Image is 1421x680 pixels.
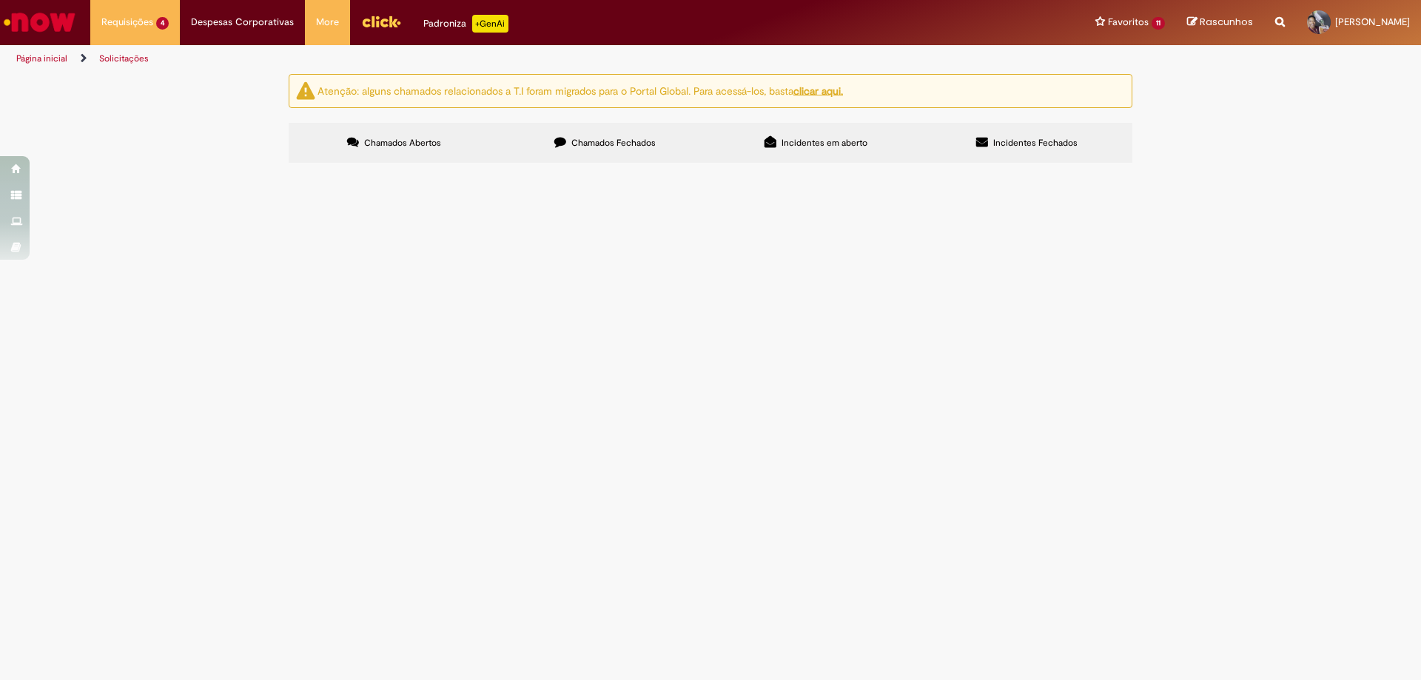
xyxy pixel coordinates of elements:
a: clicar aqui. [793,84,843,97]
a: Solicitações [99,53,149,64]
span: Chamados Fechados [571,137,656,149]
a: Rascunhos [1187,16,1253,30]
img: click_logo_yellow_360x200.png [361,10,401,33]
span: 4 [156,17,169,30]
span: Incidentes Fechados [993,137,1078,149]
span: Incidentes em aberto [782,137,867,149]
span: Despesas Corporativas [191,15,294,30]
span: [PERSON_NAME] [1335,16,1410,28]
span: 11 [1152,17,1165,30]
ng-bind-html: Atenção: alguns chamados relacionados a T.I foram migrados para o Portal Global. Para acessá-los,... [318,84,843,97]
p: +GenAi [472,15,508,33]
span: More [316,15,339,30]
span: Requisições [101,15,153,30]
div: Padroniza [423,15,508,33]
span: Favoritos [1108,15,1149,30]
ul: Trilhas de página [11,45,936,73]
img: ServiceNow [1,7,78,37]
span: Chamados Abertos [364,137,441,149]
a: Página inicial [16,53,67,64]
span: Rascunhos [1200,15,1253,29]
